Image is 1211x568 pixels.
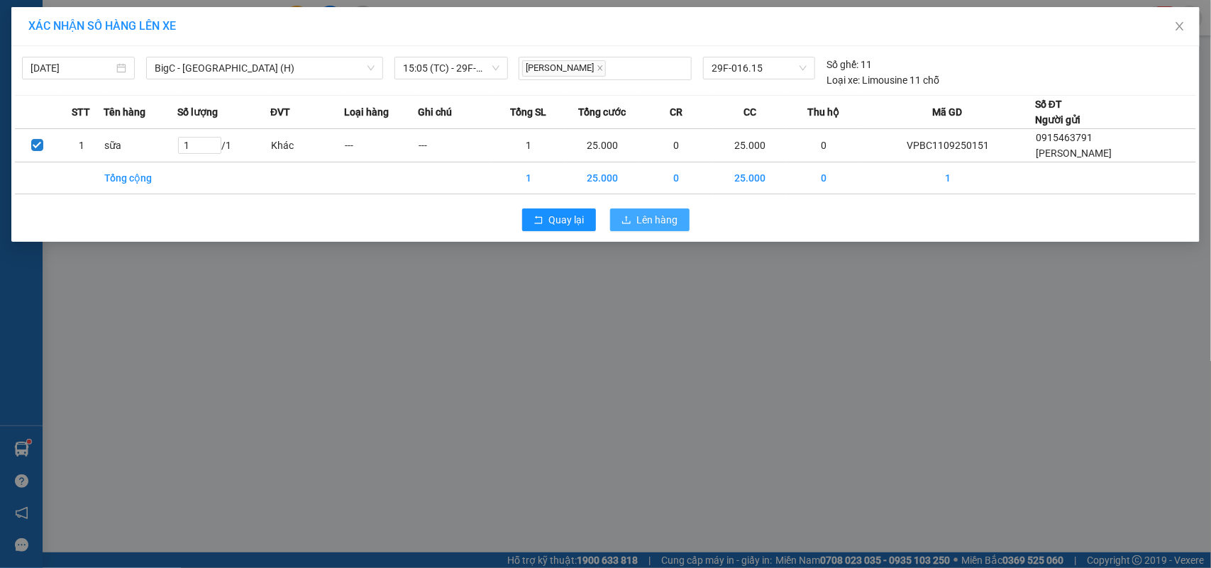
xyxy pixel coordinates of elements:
span: Lên hàng [637,212,678,228]
span: rollback [533,215,543,226]
td: --- [418,129,492,162]
span: Quay lại [549,212,585,228]
td: / 1 [177,129,270,162]
span: Mã GD [933,104,963,120]
td: 0 [639,129,713,162]
td: 1 [861,162,1036,194]
td: sữa [104,129,177,162]
td: 0 [787,162,861,194]
td: 25.000 [565,129,639,162]
span: Số lượng [177,104,218,120]
span: Loại hàng [344,104,389,120]
span: CC [743,104,756,120]
td: Tổng cộng [104,162,177,194]
li: Số 10 ngõ 15 Ngọc Hồi, Q.[PERSON_NAME], [GEOGRAPHIC_DATA] [133,35,593,52]
td: 1 [59,129,103,162]
span: 0915463791 [1036,132,1093,143]
input: 11/09/2025 [31,60,114,76]
span: Loại xe: [826,72,860,88]
td: 25.000 [713,129,787,162]
div: Limousine 11 chỗ [826,72,939,88]
td: 1 [492,162,565,194]
span: close [597,65,604,72]
td: 1 [492,129,565,162]
span: upload [621,215,631,226]
td: 0 [787,129,861,162]
td: 0 [639,162,713,194]
td: --- [344,129,418,162]
span: STT [72,104,90,120]
b: GỬI : VP BigC [18,103,136,126]
li: Hotline: 19001155 [133,52,593,70]
td: 25.000 [713,162,787,194]
span: ĐVT [270,104,290,120]
div: Số ĐT Người gửi [1035,96,1080,128]
td: VPBC1109250151 [861,129,1036,162]
span: close [1174,21,1185,32]
span: Số ghế: [826,57,858,72]
span: BigC - Nam Định (H) [155,57,375,79]
span: [PERSON_NAME] [1036,147,1112,159]
span: Tổng SL [510,104,546,120]
span: Tên hàng [104,104,145,120]
span: CR [670,104,682,120]
span: [PERSON_NAME] [522,60,606,77]
td: Khác [270,129,344,162]
span: Thu hộ [808,104,840,120]
span: Tổng cước [578,104,626,120]
button: uploadLên hàng [610,208,690,231]
button: Close [1160,7,1200,47]
div: 11 [826,57,872,72]
span: XÁC NHẬN SỐ HÀNG LÊN XE [28,19,176,33]
span: down [367,64,375,72]
span: Ghi chú [418,104,452,120]
span: 15:05 (TC) - 29F-016.15 [403,57,499,79]
button: rollbackQuay lại [522,208,596,231]
span: 29F-016.15 [712,57,807,79]
td: 25.000 [565,162,639,194]
img: logo.jpg [18,18,89,89]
